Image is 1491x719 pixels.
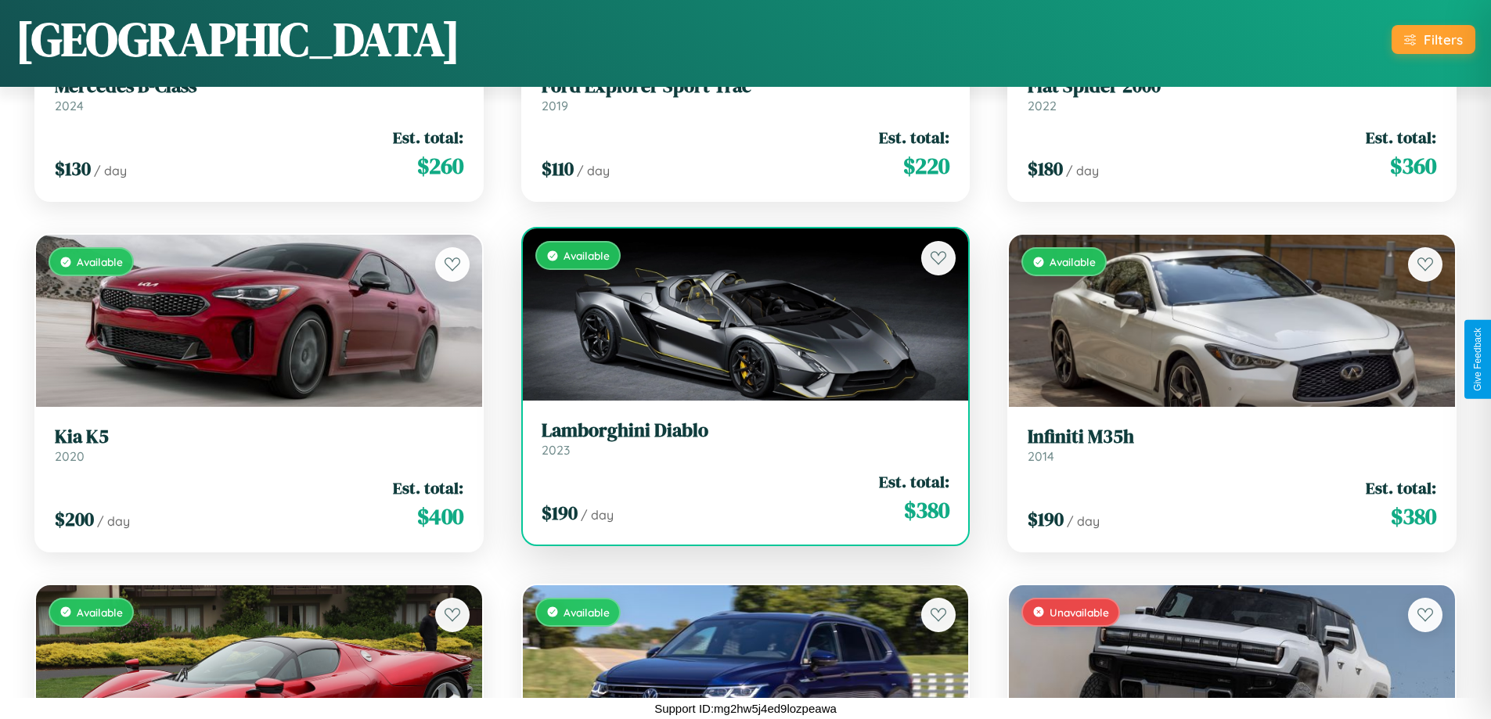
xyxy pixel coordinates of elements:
[542,419,950,458] a: Lamborghini Diablo2023
[1472,328,1483,391] div: Give Feedback
[1028,448,1054,464] span: 2014
[1028,98,1057,113] span: 2022
[77,255,123,268] span: Available
[55,448,85,464] span: 2020
[542,75,950,113] a: Ford Explorer Sport Trac2019
[417,501,463,532] span: $ 400
[16,7,460,71] h1: [GEOGRAPHIC_DATA]
[542,419,950,442] h3: Lamborghini Diablo
[1028,506,1064,532] span: $ 190
[1392,25,1475,54] button: Filters
[393,476,463,499] span: Est. total:
[55,426,463,448] h3: Kia K5
[1424,31,1463,48] div: Filters
[542,75,950,98] h3: Ford Explorer Sport Trac
[55,426,463,464] a: Kia K52020
[55,75,463,98] h3: Mercedes B-Class
[879,470,949,493] span: Est. total:
[542,500,578,526] span: $ 190
[417,150,463,182] span: $ 260
[1050,255,1096,268] span: Available
[97,513,130,529] span: / day
[55,98,84,113] span: 2024
[1067,513,1100,529] span: / day
[1366,126,1436,149] span: Est. total:
[1028,75,1436,113] a: Fiat Spider 20002022
[55,156,91,182] span: $ 130
[654,698,837,719] p: Support ID: mg2hw5j4ed9lozpeawa
[542,156,574,182] span: $ 110
[1028,75,1436,98] h3: Fiat Spider 2000
[903,150,949,182] span: $ 220
[1050,606,1109,619] span: Unavailable
[542,442,570,458] span: 2023
[393,126,463,149] span: Est. total:
[564,249,610,262] span: Available
[1366,476,1436,499] span: Est. total:
[94,163,127,178] span: / day
[1028,426,1436,448] h3: Infiniti M35h
[564,606,610,619] span: Available
[1391,501,1436,532] span: $ 380
[55,75,463,113] a: Mercedes B-Class2024
[55,506,94,532] span: $ 200
[581,507,614,523] span: / day
[542,98,568,113] span: 2019
[77,606,123,619] span: Available
[879,126,949,149] span: Est. total:
[1390,150,1436,182] span: $ 360
[904,494,949,526] span: $ 380
[577,163,610,178] span: / day
[1028,156,1063,182] span: $ 180
[1066,163,1099,178] span: / day
[1028,426,1436,464] a: Infiniti M35h2014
